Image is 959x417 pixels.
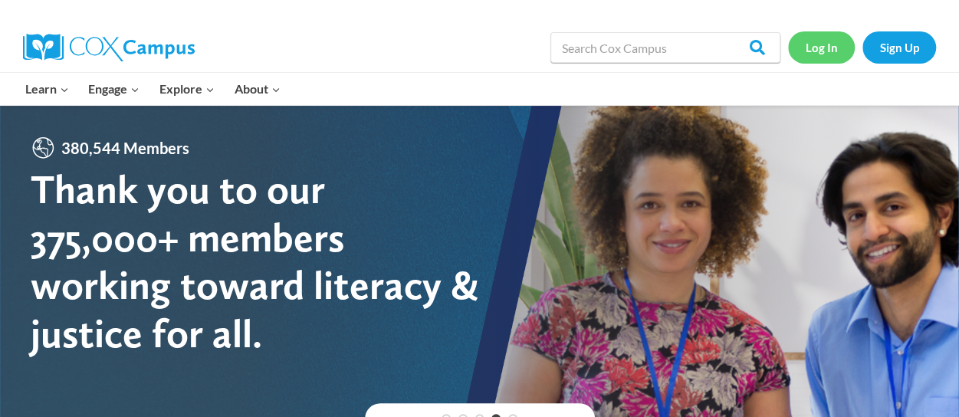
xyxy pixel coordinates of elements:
nav: Secondary Navigation [788,31,936,63]
img: Cox Campus [23,34,195,61]
button: Child menu of Explore [149,73,225,105]
a: Sign Up [862,31,936,63]
button: Child menu of About [225,73,291,105]
div: Thank you to our 375,000+ members working toward literacy & justice for all. [31,166,479,357]
input: Search Cox Campus [550,32,780,63]
nav: Primary Navigation [15,73,290,105]
span: 380,544 Members [55,136,195,160]
a: Log In [788,31,855,63]
button: Child menu of Learn [15,73,79,105]
button: Child menu of Engage [79,73,150,105]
